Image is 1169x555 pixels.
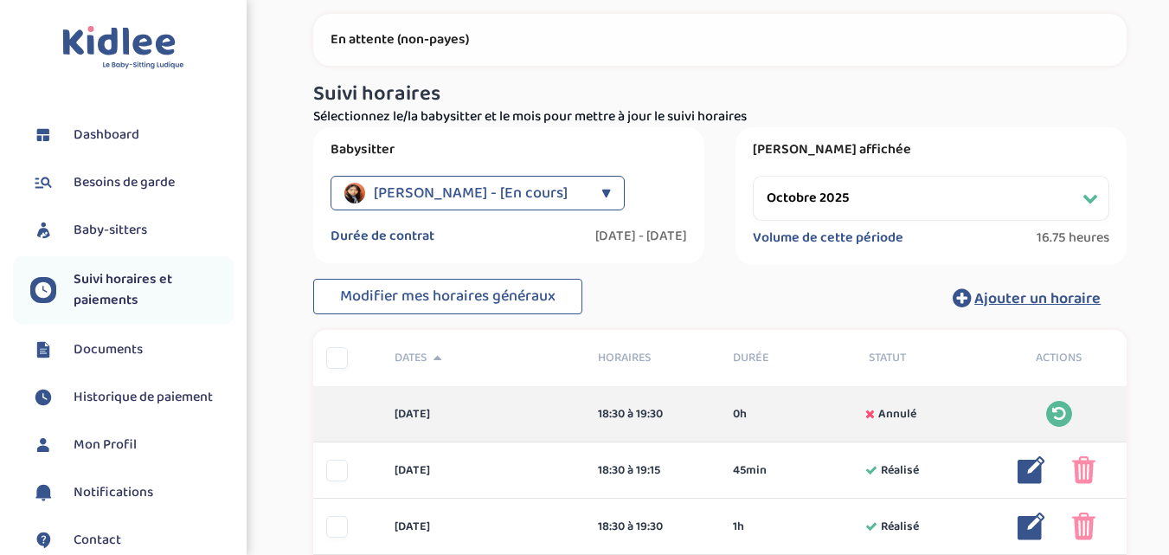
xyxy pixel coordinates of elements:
span: Notifications [74,482,153,503]
a: Contact [30,527,234,553]
div: [DATE] [382,461,585,480]
div: ▼ [601,176,611,210]
button: Ajouter un horaire [927,279,1127,317]
img: modifier_bleu.png [1018,513,1045,540]
div: Dates [382,349,585,367]
span: 45min [733,461,767,480]
label: Volume de cette période [753,229,903,247]
span: Réalisé [881,518,919,536]
a: Baby-sitters [30,217,234,243]
a: Mon Profil [30,432,234,458]
div: 18:30 à 19:15 [598,461,708,480]
div: [DATE] [382,518,585,536]
span: Documents [74,339,143,360]
img: besoin.svg [30,170,56,196]
span: Réalisé [881,461,919,480]
img: modifier_bleu.png [1018,456,1045,484]
span: Dashboard [74,125,139,145]
button: Modifier mes horaires généraux [313,279,582,315]
a: Documents [30,337,234,363]
div: Durée [720,349,856,367]
div: [DATE] [382,405,585,423]
a: Notifications [30,480,234,506]
a: Historique de paiement [30,384,234,410]
p: Sélectionnez le/la babysitter et le mois pour mettre à jour le suivi horaires [313,106,1127,127]
div: 18:30 à 19:30 [598,518,708,536]
span: Ajouter un horaire [974,287,1101,311]
label: [DATE] - [DATE] [595,228,687,245]
span: Baby-sitters [74,220,147,241]
label: Babysitter [331,141,687,158]
span: [PERSON_NAME] - [En cours] [374,176,568,210]
div: 18:30 à 19:30 [598,405,708,423]
a: Suivi horaires et paiements [30,269,234,311]
a: Besoins de garde [30,170,234,196]
img: poubelle_rose.png [1072,456,1095,484]
img: profil.svg [30,432,56,458]
img: logo.svg [62,26,184,70]
img: documents.svg [30,337,56,363]
span: Suivi horaires et paiements [74,269,234,311]
span: Mon Profil [74,435,137,455]
img: avatar_shi-caroline.jpeg [344,183,365,203]
h3: Suivi horaires [313,83,1127,106]
img: suivihoraire.svg [30,277,56,303]
span: 1h [733,518,744,536]
p: En attente (non-payes) [331,31,1109,48]
img: contact.svg [30,527,56,553]
img: poubelle_rose.png [1072,513,1095,540]
a: Dashboard [30,122,234,148]
span: Contact [74,530,121,551]
span: Besoins de garde [74,172,175,193]
label: [PERSON_NAME] affichée [753,141,1109,158]
span: Historique de paiement [74,387,213,408]
span: Horaires [598,349,708,367]
img: suivihoraire.svg [30,384,56,410]
div: Statut [856,349,992,367]
img: notification.svg [30,480,56,506]
label: Durée de contrat [331,228,434,245]
span: Modifier mes horaires généraux [340,284,556,308]
span: 16.75 heures [1037,229,1109,247]
div: Actions [992,349,1127,367]
img: dashboard.svg [30,122,56,148]
span: Annulé [878,405,916,423]
span: 0h [733,405,747,423]
img: babysitters.svg [30,217,56,243]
